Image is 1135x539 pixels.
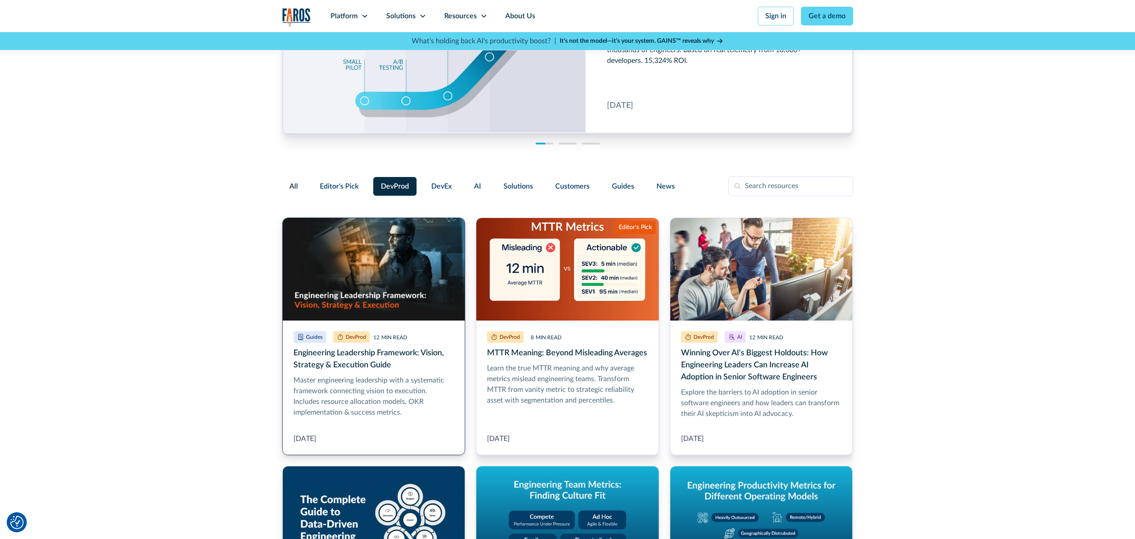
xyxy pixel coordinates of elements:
div: Platform [330,11,358,21]
span: All [289,181,298,192]
button: Cookie Settings [10,516,24,529]
img: Illustration of misleading vs. actionable MTTR metrics [476,218,659,321]
span: Solutions [504,181,533,192]
img: Logo of the analytics and reporting company Faros. [282,8,311,26]
a: Engineering Leadership Framework: Vision, Strategy & Execution Guide [282,218,466,455]
form: Filter Form [282,177,853,196]
img: two male senior software developers looking at computer screens in a busy office [670,218,853,321]
div: Resources [444,11,477,21]
span: Editor's Pick [320,181,359,192]
img: Realistic image of an engineering leader at work [283,218,465,321]
span: DevProd [381,181,409,192]
a: Get a demo [801,7,853,25]
span: Guides [612,181,634,192]
span: News [656,181,675,192]
span: DevEx [431,181,452,192]
a: home [282,8,311,26]
input: Search resources [728,177,853,196]
img: Revisit consent button [10,516,24,529]
a: Sign in [758,7,794,25]
div: Solutions [386,11,416,21]
p: What's holding back AI's productivity boost? | [412,36,556,46]
span: AI [474,181,481,192]
a: Winning Over AI's Biggest Holdouts: How Engineering Leaders Can Increase AI Adoption in Senior So... [670,218,853,455]
strong: It’s not the model—it’s your system. GAINS™ reveals why [560,38,714,44]
span: Customers [555,181,590,192]
a: MTTR Meaning: Beyond Misleading Averages [476,218,659,455]
a: It’s not the model—it’s your system. GAINS™ reveals why [560,37,724,46]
